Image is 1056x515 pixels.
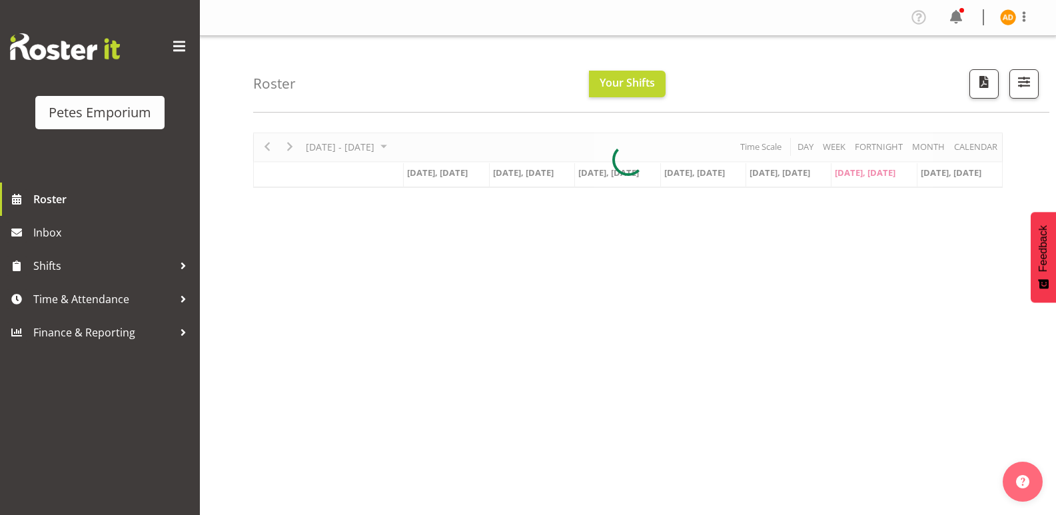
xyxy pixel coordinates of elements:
img: Rosterit website logo [10,33,120,60]
img: amelia-denz7002.jpg [1000,9,1016,25]
button: Download a PDF of the roster according to the set date range. [969,69,999,99]
img: help-xxl-2.png [1016,475,1029,488]
span: Roster [33,189,193,209]
span: Your Shifts [600,75,655,90]
button: Your Shifts [589,71,666,97]
div: Petes Emporium [49,103,151,123]
span: Inbox [33,223,193,243]
span: Finance & Reporting [33,322,173,342]
span: Feedback [1037,225,1049,272]
h4: Roster [253,76,296,91]
button: Filter Shifts [1009,69,1039,99]
span: Shifts [33,256,173,276]
button: Feedback - Show survey [1031,212,1056,302]
span: Time & Attendance [33,289,173,309]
